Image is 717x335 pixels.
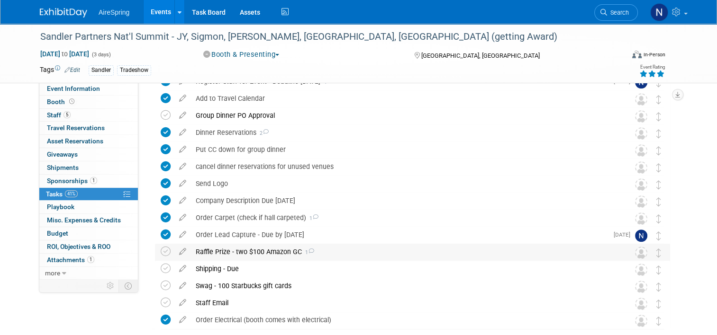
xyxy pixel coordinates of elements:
div: Dinner Reservations [191,124,616,141]
div: Send Logo [191,176,616,192]
span: Attachments [47,256,94,264]
span: [GEOGRAPHIC_DATA], [GEOGRAPHIC_DATA] [421,52,540,59]
img: Unassigned [635,315,647,327]
a: edit [174,111,191,120]
i: Move task [656,180,661,189]
i: Move task [656,163,661,172]
span: 1 [90,177,97,184]
span: [DATE] [DATE] [40,50,90,58]
span: ROI, Objectives & ROO [47,243,110,250]
i: Move task [656,197,661,206]
td: Personalize Event Tab Strip [102,280,119,292]
div: Order Lead Capture - Due by [DATE] [191,227,608,243]
span: to [60,50,69,58]
a: Shipments [39,161,138,174]
div: Event Rating [639,65,665,70]
td: Toggle Event Tabs [119,280,138,292]
img: Natalie Pyron [635,229,647,242]
a: edit [174,247,191,256]
span: Search [607,9,629,16]
a: Travel Reservations [39,122,138,134]
a: edit [174,145,191,154]
i: Move task [656,231,661,240]
span: Event Information [47,85,100,92]
div: Company Description Due [DATE] [191,193,616,209]
a: Sponsorships1 [39,175,138,187]
img: Unassigned [635,264,647,276]
span: Giveaways [47,150,78,158]
span: (3 days) [91,52,111,58]
img: Unassigned [635,178,647,191]
a: edit [174,316,191,324]
img: Unassigned [635,212,647,225]
img: Unassigned [635,281,647,293]
div: In-Person [643,51,665,58]
a: edit [174,299,191,307]
a: Giveaways [39,148,138,161]
span: 5 [64,111,71,118]
img: Unassigned [635,110,647,123]
a: edit [174,196,191,205]
span: Budget [47,229,68,237]
span: 1 [306,215,318,221]
a: edit [174,213,191,222]
span: 2 [256,130,269,136]
span: Asset Reservations [47,137,103,145]
span: Booth not reserved yet [67,98,76,105]
a: edit [174,230,191,239]
i: Move task [656,95,661,104]
a: edit [174,128,191,137]
a: Budget [39,227,138,240]
a: edit [174,94,191,103]
span: Tasks [46,190,78,198]
div: Put CC down for group dinner [191,141,616,158]
div: Sandler [89,65,114,75]
span: Staff [47,111,71,119]
a: edit [174,282,191,290]
a: more [39,267,138,280]
span: 41% [65,190,78,197]
span: AireSpring [99,9,129,16]
span: Sponsorships [47,177,97,185]
div: Add to Travel Calendar [191,90,616,106]
a: Attachments1 [39,254,138,266]
span: Misc. Expenses & Credits [47,216,121,224]
span: 1 [87,256,94,263]
img: ExhibitDay [40,8,87,18]
i: Move task [656,248,661,257]
i: Move task [656,146,661,155]
a: Misc. Expenses & Credits [39,214,138,227]
div: Group Dinner PO Approval [191,107,616,123]
i: Move task [656,282,661,291]
a: Event Information [39,82,138,95]
a: Staff5 [39,109,138,122]
div: Order Carpet (check if hall carpeted) [191,210,616,226]
span: Travel Reservations [47,124,105,132]
span: [DATE] [614,231,635,238]
span: 1 [302,249,314,256]
img: Format-Inperson.png [632,51,642,58]
span: Playbook [47,203,74,211]
div: Raffle Prize - two $100 Amazon GC [191,244,616,260]
div: Tradeshow [117,65,151,75]
i: Move task [656,112,661,121]
i: Move task [656,214,661,223]
i: Move task [656,265,661,274]
div: Shipping - Due [191,261,616,277]
div: Staff Email [191,295,616,311]
a: Asset Reservations [39,135,138,148]
div: Event Format [573,49,665,63]
a: Tasks41% [39,188,138,201]
img: Unassigned [635,247,647,259]
img: Unassigned [635,298,647,310]
a: Playbook [39,201,138,213]
span: Shipments [47,164,79,171]
div: Sandler Partners Nat'l Summit - JY, Sigmon, [PERSON_NAME], [GEOGRAPHIC_DATA], [GEOGRAPHIC_DATA] (... [37,28,612,45]
img: Unassigned [635,127,647,140]
a: edit [174,179,191,188]
img: Unassigned [635,144,647,157]
button: Booth & Presenting [200,50,283,60]
a: Edit [64,67,80,73]
span: more [45,269,60,277]
img: Unassigned [635,93,647,106]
